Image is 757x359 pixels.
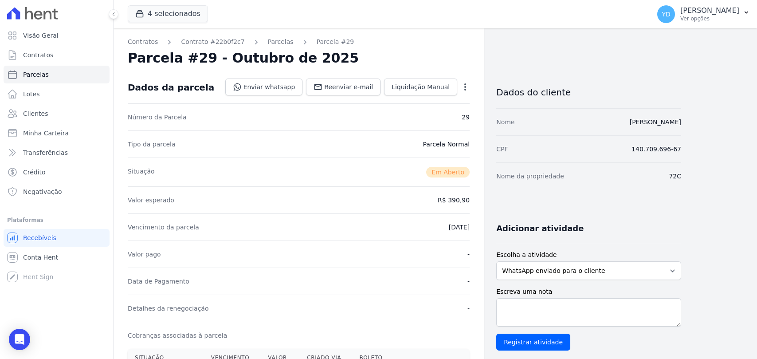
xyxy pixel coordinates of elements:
[128,113,187,122] dt: Número da Parcela
[496,223,584,234] h3: Adicionar atividade
[128,331,227,340] dt: Cobranças associadas à parcela
[23,253,58,262] span: Conta Hent
[467,250,470,259] dd: -
[317,37,354,47] a: Parcela #29
[449,223,470,232] dd: [DATE]
[181,37,244,47] a: Contrato #22b0f2c7
[128,37,158,47] a: Contratos
[4,27,110,44] a: Visão Geral
[496,145,508,154] dt: CPF
[128,223,199,232] dt: Vencimento da parcela
[23,90,40,99] span: Lotes
[4,105,110,122] a: Clientes
[306,79,380,95] a: Reenviar e-mail
[4,229,110,247] a: Recebíveis
[496,172,564,181] dt: Nome da propriedade
[630,118,681,126] a: [PERSON_NAME]
[669,172,681,181] dd: 72C
[128,196,174,205] dt: Valor esperado
[23,168,46,177] span: Crédito
[128,50,359,66] h2: Parcela #29 - Outubro de 2025
[680,15,739,22] p: Ver opções
[4,124,110,142] a: Minha Carteira
[23,31,59,40] span: Visão Geral
[4,163,110,181] a: Crédito
[384,79,457,95] a: Liquidação Manual
[23,129,69,138] span: Minha Carteira
[392,83,450,91] span: Liquidação Manual
[225,79,303,95] a: Enviar whatsapp
[496,250,681,260] label: Escolha a atividade
[9,329,30,350] div: Open Intercom Messenger
[4,249,110,266] a: Conta Hent
[128,167,155,178] dt: Situação
[438,196,470,205] dd: R$ 390,90
[128,304,209,313] dt: Detalhes da renegociação
[4,66,110,83] a: Parcelas
[462,113,470,122] dd: 29
[128,82,214,93] div: Dados da parcela
[128,37,470,47] nav: Breadcrumb
[324,83,373,91] span: Reenviar e-mail
[7,215,106,225] div: Plataformas
[268,37,294,47] a: Parcelas
[496,87,681,98] h3: Dados do cliente
[128,140,176,149] dt: Tipo da parcela
[4,183,110,201] a: Negativação
[662,11,670,17] span: YD
[496,118,514,126] dt: Nome
[650,2,757,27] button: YD [PERSON_NAME] Ver opções
[128,5,208,22] button: 4 selecionados
[4,46,110,64] a: Contratos
[23,187,62,196] span: Negativação
[23,70,49,79] span: Parcelas
[4,85,110,103] a: Lotes
[4,144,110,162] a: Transferências
[496,334,570,351] input: Registrar atividade
[23,51,53,59] span: Contratos
[23,148,68,157] span: Transferências
[423,140,470,149] dd: Parcela Normal
[496,287,681,296] label: Escreva uma nota
[631,145,681,154] dd: 140.709.696-67
[128,277,189,286] dt: Data de Pagamento
[680,6,739,15] p: [PERSON_NAME]
[23,109,48,118] span: Clientes
[467,304,470,313] dd: -
[128,250,161,259] dt: Valor pago
[23,233,56,242] span: Recebíveis
[467,277,470,286] dd: -
[426,167,470,178] span: Em Aberto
